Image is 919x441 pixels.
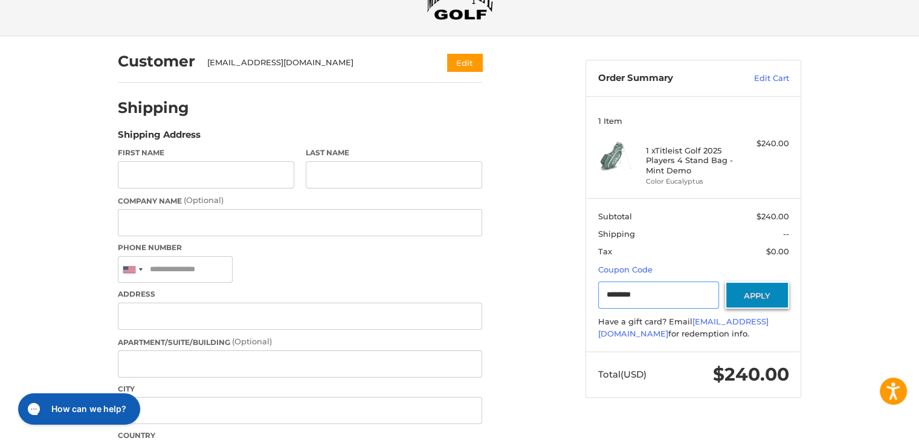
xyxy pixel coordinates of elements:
[232,336,272,346] small: (Optional)
[207,57,424,69] div: [EMAIL_ADDRESS][DOMAIN_NAME]
[118,195,482,207] label: Company Name
[184,195,224,205] small: (Optional)
[756,211,789,221] span: $240.00
[598,246,612,256] span: Tax
[766,246,789,256] span: $0.00
[598,211,632,221] span: Subtotal
[447,54,482,71] button: Edit
[118,257,146,283] div: United States: +1
[12,389,143,429] iframe: Gorgias live chat messenger
[118,384,482,394] label: City
[646,176,738,187] li: Color Eucalyptus
[306,147,482,158] label: Last Name
[598,116,789,126] h3: 1 Item
[118,430,482,441] label: Country
[598,317,769,338] a: [EMAIL_ADDRESS][DOMAIN_NAME]
[819,408,919,441] iframe: Google Customer Reviews
[598,369,647,380] span: Total (USD)
[646,146,738,175] h4: 1 x Titleist Golf 2025 Players 4 Stand Bag - Mint Demo
[598,72,728,85] h3: Order Summary
[783,229,789,239] span: --
[598,282,720,309] input: Gift Certificate or Coupon Code
[118,98,189,117] h2: Shipping
[118,128,201,147] legend: Shipping Address
[728,72,789,85] a: Edit Cart
[598,265,653,274] a: Coupon Code
[713,363,789,385] span: $240.00
[725,282,789,309] button: Apply
[598,316,789,340] div: Have a gift card? Email for redemption info.
[118,336,482,348] label: Apartment/Suite/Building
[118,52,195,71] h2: Customer
[118,289,482,300] label: Address
[598,229,635,239] span: Shipping
[118,147,294,158] label: First Name
[118,242,482,253] label: Phone Number
[741,138,789,150] div: $240.00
